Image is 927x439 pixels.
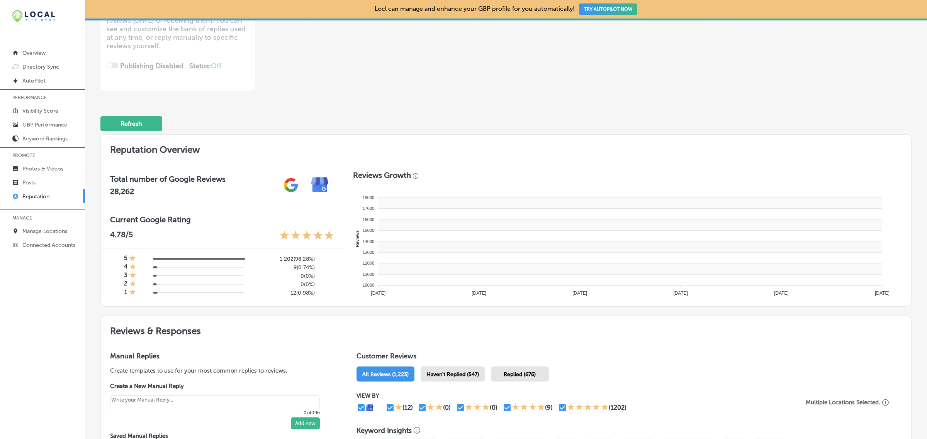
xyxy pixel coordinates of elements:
p: AutoPilot [22,78,46,84]
p: Photos & Videos [22,165,63,172]
p: 0/4096 [110,410,320,415]
div: (0) [443,404,451,411]
span: Replied (676) [504,371,536,378]
p: Posts [22,179,36,186]
tspan: 11000 [363,272,375,277]
tspan: [DATE] [472,290,487,296]
h1: Customer Reviews [357,352,902,363]
div: 1 Star [129,272,136,280]
h4: 1 [124,289,127,297]
text: Reviews [355,230,360,247]
img: 12321ecb-abad-46dd-be7f-2600e8d3409flocal-city-sync-logo-rectangle.png [12,10,55,22]
p: VIEW BY [357,392,793,399]
div: 2 Stars [427,403,443,412]
div: 4 Stars [512,403,545,412]
h5: 0 ( 0% ) [250,281,315,288]
h4: 3 [124,272,127,280]
h2: Reviews & Responses [101,316,911,343]
h3: Manual Replies [110,352,332,360]
tspan: [DATE] [774,290,789,296]
p: Reputation [22,193,49,200]
h4: 4 [124,263,127,272]
p: Directory Sync [22,64,59,70]
button: TRY AUTOPILOT NOW [579,3,637,15]
p: Create templates to use for your most common replies to reviews. [110,366,332,375]
h5: 1,202 ( 98.28% ) [250,256,315,262]
h2: 28,262 [110,187,226,196]
h4: 2 [124,280,127,289]
button: Add new [291,417,320,429]
label: Create a New Manual Reply [110,383,320,390]
p: Visibility Score [22,108,58,114]
span: All Reviews (1,223) [362,371,409,378]
tspan: 18000 [363,195,375,200]
h5: 12 ( 0.98% ) [250,290,315,296]
p: Connected Accounts [22,242,75,248]
p: 4.78 /5 [110,230,133,242]
div: (9) [545,404,553,411]
div: 1 Star [395,403,402,412]
div: 5 Stars [567,403,609,412]
p: GBP Performance [22,122,67,128]
div: 1 Star [129,289,136,297]
img: e7ababfa220611ac49bdb491a11684a6.png [306,171,334,199]
div: 3 Stars [465,403,490,412]
div: (1202) [609,404,626,411]
tspan: 13000 [363,250,375,255]
div: 1 Star [129,255,136,263]
div: 1 Star [129,280,136,289]
span: Haven't Replied (547) [426,371,479,378]
tspan: [DATE] [371,290,386,296]
h5: 9 ( 0.74% ) [250,264,315,271]
p: Manage Locations [22,228,67,235]
div: 4.78 Stars [279,230,334,242]
tspan: [DATE] [875,290,890,296]
p: Keyword Rankings [22,135,68,142]
div: (12) [402,404,413,411]
h3: Keyword Insights [357,426,412,435]
tspan: 17000 [363,206,375,211]
h5: 0 ( 0% ) [250,273,315,279]
tspan: 15000 [363,228,375,233]
textarea: Create your Quick Reply [110,395,320,410]
tspan: 12000 [363,261,375,265]
tspan: 14000 [363,239,375,244]
tspan: [DATE] [674,290,688,296]
tspan: [DATE] [573,290,587,296]
h3: Total number of Google Reviews [110,174,226,184]
p: Overview [22,50,46,56]
tspan: 10000 [363,283,375,287]
h3: Current Google Rating [110,215,334,224]
h4: 5 [124,255,127,263]
div: 1 Star [129,263,136,272]
h3: Reviews Growth [353,171,411,180]
tspan: 16000 [363,217,375,222]
button: Refresh [100,116,162,131]
img: gPZS+5FD6qPJAAAAABJRU5ErkJggg== [277,171,306,199]
div: (0) [490,404,497,411]
p: Multiple Locations Selected. [806,399,880,406]
h2: Reputation Overview [101,135,911,161]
